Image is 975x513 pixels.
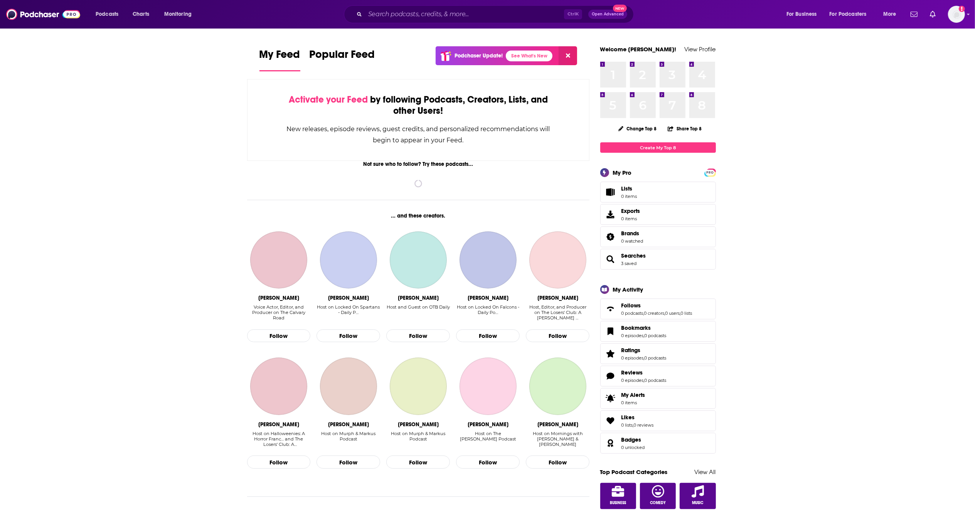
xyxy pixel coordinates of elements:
a: 0 watched [621,238,643,244]
span: 0 items [621,400,645,405]
a: View Profile [685,46,716,53]
a: Joe Molloy [390,231,447,289]
a: 3 saved [621,261,637,266]
div: Host on Murph & Markus Podcast [317,431,380,442]
div: Host on Mornings with Greg & Eli [526,431,589,447]
span: , [644,333,645,338]
input: Search podcasts, credits, & more... [365,8,564,20]
a: My Alerts [600,388,716,409]
span: , [680,310,681,316]
a: Podchaser - Follow, Share and Rate Podcasts [6,7,80,22]
div: My Pro [613,169,632,176]
span: For Podcasters [830,9,867,20]
span: Business [610,501,626,505]
p: Podchaser Update! [455,52,503,59]
button: open menu [159,8,202,20]
span: Logged in as leahlevin [948,6,965,23]
span: Lists [621,185,633,192]
span: Ctrl K [564,9,582,19]
span: Podcasts [96,9,118,20]
span: Brands [600,226,716,247]
div: ... and these creators. [247,213,590,219]
div: Michael Peres [468,421,509,428]
a: Follows [621,302,692,309]
span: My Alerts [603,393,618,404]
a: Music [680,483,716,509]
div: Host on Mornings with [PERSON_NAME] & [PERSON_NAME] [526,431,589,447]
button: Follow [456,456,520,469]
a: 0 episodes [621,378,644,383]
div: Host, Editor, and Producer on The Losers' Club: A Stephen … [526,304,589,321]
div: Not sure who to follow? Try these podcasts... [247,161,590,167]
span: Open Advanced [592,12,624,16]
button: Follow [386,329,450,343]
span: Reviews [621,369,643,376]
a: 0 podcasts [621,310,643,316]
span: Exports [621,208,640,214]
a: Brands [621,230,643,237]
a: 0 lists [681,310,692,316]
button: Follow [526,456,589,469]
div: Search podcasts, credits, & more... [351,5,641,23]
button: Follow [386,456,450,469]
div: Matt Sheehan [328,295,369,301]
a: Comedy [640,483,676,509]
span: Brands [621,230,640,237]
span: 0 items [621,194,637,199]
span: Activate your Feed [289,94,368,105]
div: Voice Actor, Editor, and Producer on The Calvary Road [247,304,311,321]
a: Badges [603,438,618,449]
a: Show notifications dropdown [908,8,921,21]
span: Bookmarks [600,321,716,342]
a: See What's New [506,51,552,61]
div: Host on Locked On Falcons - Daily Po… [456,304,520,321]
a: Searches [603,254,618,265]
a: Top Podcast Categories [600,468,668,476]
a: Michael Peres [460,358,517,415]
span: Badges [621,436,642,443]
span: Ratings [621,347,641,354]
div: Host on Murph & Markus Podcast [386,431,450,442]
a: Searches [621,252,646,259]
div: Voice Actor, Editor, and Producer on The Calvary Road [247,304,311,321]
a: McKenzie Gerber [250,358,307,415]
button: Follow [317,456,380,469]
a: Ratings [603,348,618,359]
span: , [644,378,645,383]
a: PRO [706,169,715,175]
span: New [613,5,627,12]
a: 0 creators [644,310,665,316]
button: Show profile menu [948,6,965,23]
span: Comedy [650,501,666,505]
div: Host on Locked On Spartans - Daily P… [317,304,380,321]
span: Likes [621,414,635,421]
span: Follows [600,299,716,319]
span: Reviews [600,366,716,386]
a: Bookmarks [621,324,667,331]
span: 0 items [621,216,640,221]
button: Share Top 8 [667,121,702,136]
div: Host and Guest on OTB Daily [387,304,450,310]
a: 0 podcasts [645,355,667,361]
span: PRO [706,170,715,175]
span: , [665,310,665,316]
a: Badges [621,436,645,443]
span: Monitoring [164,9,192,20]
div: Host on Murph & Markus Podcast [386,431,450,447]
a: View All [695,468,716,476]
span: Exports [603,209,618,220]
a: Aaron Freeman [460,231,517,289]
span: Music [692,501,703,505]
button: Open AdvancedNew [588,10,627,19]
span: Likes [600,410,716,431]
a: 0 reviews [634,422,654,428]
div: Daniel Cuneo [258,295,299,301]
a: Michael Roffman [529,231,586,289]
button: open menu [90,8,128,20]
button: Change Top 8 [614,124,662,133]
div: McKenzie Gerber [258,421,299,428]
button: open menu [878,8,906,20]
button: Follow [247,456,311,469]
div: Joe Molloy [398,295,439,301]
